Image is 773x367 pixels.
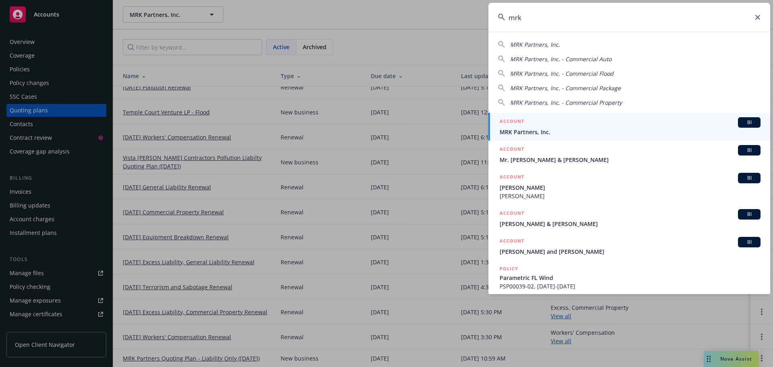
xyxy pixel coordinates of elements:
[741,147,757,154] span: BI
[500,220,761,228] span: [PERSON_NAME] & [PERSON_NAME]
[500,274,761,282] span: Parametric FL Wind
[510,55,612,63] span: MRK Partners, Inc. - Commercial Auto
[500,173,524,182] h5: ACCOUNT
[488,232,770,260] a: ACCOUNTBI[PERSON_NAME] and [PERSON_NAME]
[510,84,621,92] span: MRK Partners, Inc. - Commercial Package
[500,183,761,192] span: [PERSON_NAME]
[500,145,524,155] h5: ACCOUNT
[500,265,518,273] h5: POLICY
[488,168,770,205] a: ACCOUNTBI[PERSON_NAME][PERSON_NAME]
[741,174,757,182] span: BI
[741,238,757,246] span: BI
[488,205,770,232] a: ACCOUNTBI[PERSON_NAME] & [PERSON_NAME]
[488,141,770,168] a: ACCOUNTBIMr. [PERSON_NAME] & [PERSON_NAME]
[741,119,757,126] span: BI
[500,128,761,136] span: MRK Partners, Inc.
[500,282,761,290] span: PSP00039-02, [DATE]-[DATE]
[741,211,757,218] span: BI
[510,70,614,77] span: MRK Partners, Inc. - Commercial Flood
[500,117,524,127] h5: ACCOUNT
[500,192,761,200] span: [PERSON_NAME]
[488,260,770,295] a: POLICYParametric FL WindPSP00039-02, [DATE]-[DATE]
[500,237,524,247] h5: ACCOUNT
[488,3,770,32] input: Search...
[488,113,770,141] a: ACCOUNTBIMRK Partners, Inc.
[500,156,761,164] span: Mr. [PERSON_NAME] & [PERSON_NAME]
[510,99,622,106] span: MRK Partners, Inc. - Commercial Property
[500,209,524,219] h5: ACCOUNT
[500,247,761,256] span: [PERSON_NAME] and [PERSON_NAME]
[510,41,560,48] span: MRK Partners, Inc.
